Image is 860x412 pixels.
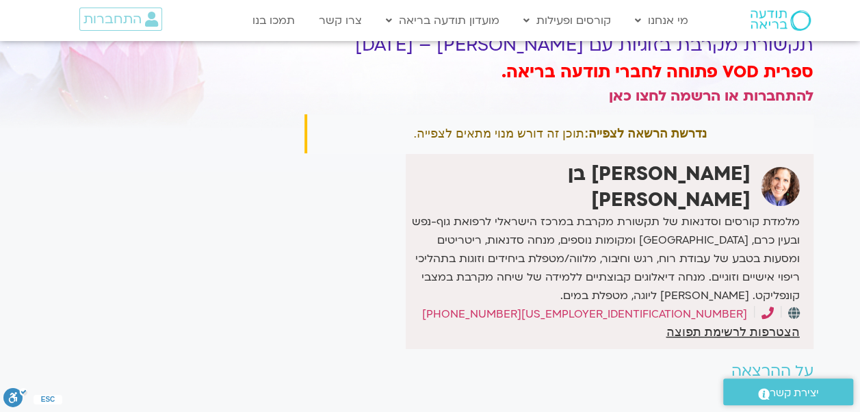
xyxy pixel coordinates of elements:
[304,61,813,84] h3: ספרית VOD פתוחה לחברי תודעה בריאה.
[422,307,774,322] a: ‭[PHONE_NUMBER][US_EMPLOYER_IDENTIFICATION_NUMBER]
[568,161,751,213] strong: [PERSON_NAME] בן [PERSON_NAME]
[79,8,162,31] a: התחברות
[609,86,813,106] a: להתחברות או הרשמה לחצו כאן
[304,35,813,55] h1: תקשורת מקרבת בזוגיות עם [PERSON_NAME] – [DATE]
[312,8,369,34] a: צרו קשר
[409,213,799,305] p: מלמדת קורסים וסדנאות של תקשורת מקרבת במרכז הישראלי לרפואת גוף-נפש ובעין כרם, [GEOGRAPHIC_DATA] ומ...
[628,8,695,34] a: מי אנחנו
[723,378,853,405] a: יצירת קשר
[761,167,800,206] img: שאנייה כהן בן חיים
[304,114,813,153] div: תוכן זה דורש מנוי מתאים לצפייה.
[584,127,707,140] strong: נדרשת הרשאה לצפייה:
[517,8,618,34] a: קורסים ופעילות
[83,12,142,27] span: התחברות
[751,10,811,31] img: תודעה בריאה
[379,8,506,34] a: מועדון תודעה בריאה
[246,8,302,34] a: תמכו בנו
[304,363,813,380] h2: על ההרצאה
[666,326,799,338] a: הצטרפות לרשימת תפוצה
[770,384,819,402] span: יצירת קשר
